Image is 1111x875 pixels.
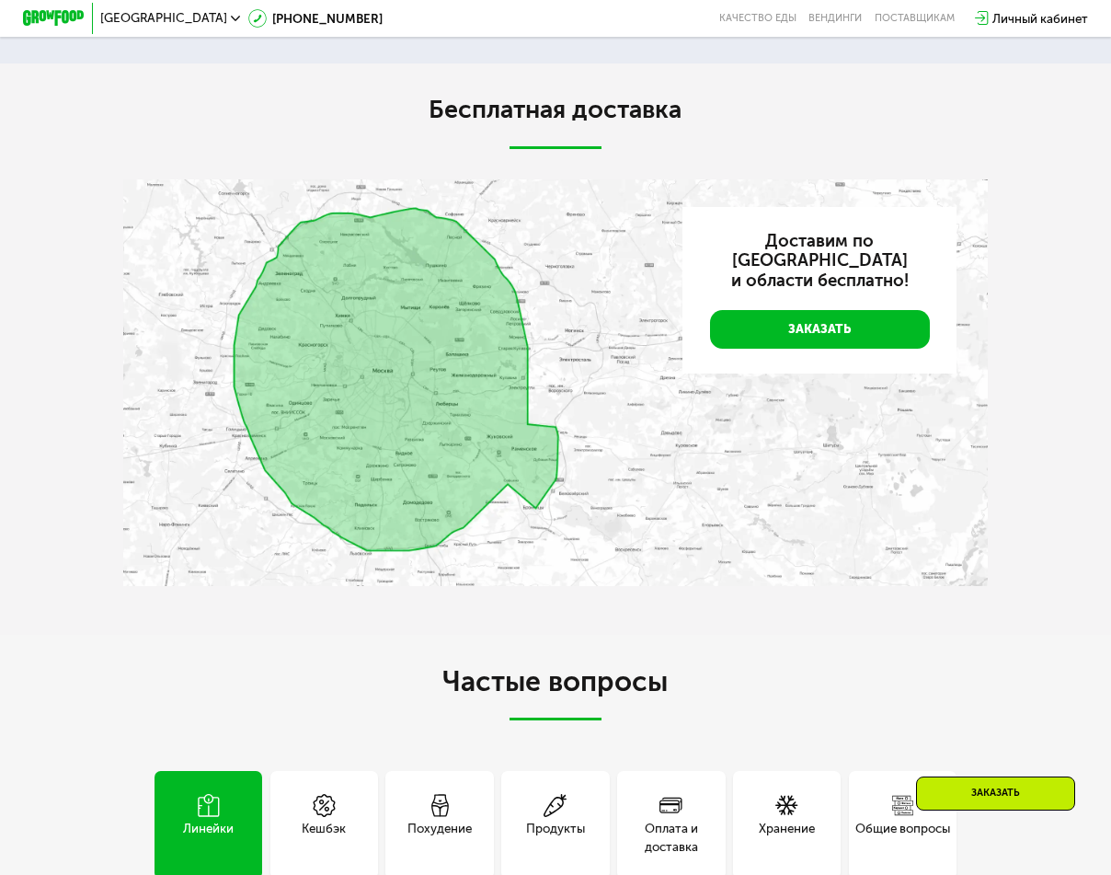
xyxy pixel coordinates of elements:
[617,819,725,856] div: Оплата и доставка
[183,819,234,856] div: Линейки
[916,777,1075,811] div: Заказать
[855,819,950,856] div: Общие вопросы
[123,667,988,721] h2: Частые вопросы
[123,95,988,126] h2: Бесплатная доставка
[875,12,955,24] div: поставщикам
[100,12,227,24] span: [GEOGRAPHIC_DATA]
[710,232,930,292] h3: Доставим по [GEOGRAPHIC_DATA] и области бесплатно!
[759,819,815,856] div: Хранение
[407,819,472,856] div: Похудение
[123,179,988,585] img: qjxAnTPE20vLBGq3.webp
[719,12,796,24] a: Качество еды
[526,819,585,856] div: Продукты
[992,9,1088,28] div: Личный кабинет
[302,819,346,856] div: Кешбэк
[710,310,930,349] a: Заказать
[808,12,862,24] a: Вендинги
[248,9,384,28] a: [PHONE_NUMBER]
